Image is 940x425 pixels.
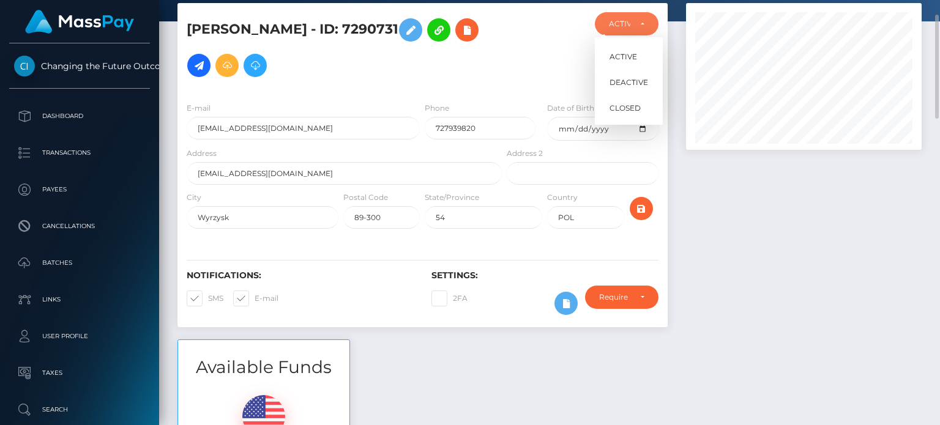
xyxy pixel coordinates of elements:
[14,364,145,382] p: Taxes
[425,192,479,203] label: State/Province
[425,103,449,114] label: Phone
[9,174,150,205] a: Payees
[14,180,145,199] p: Payees
[507,148,543,159] label: Address 2
[14,327,145,346] p: User Profile
[14,107,145,125] p: Dashboard
[9,211,150,242] a: Cancellations
[14,254,145,272] p: Batches
[14,144,145,162] p: Transactions
[9,394,150,425] a: Search
[595,12,658,35] button: ACTIVE
[14,56,35,76] img: Changing the Future Outcome Inc
[233,290,278,306] label: E-mail
[343,192,388,203] label: Postal Code
[610,77,648,88] span: DEACTIVE
[599,292,630,302] div: Require ID/Selfie Verification
[187,148,217,159] label: Address
[9,358,150,388] a: Taxes
[431,290,468,306] label: 2FA
[14,217,145,235] p: Cancellations
[9,61,150,72] span: Changing the Future Outcome Inc
[610,103,641,114] span: CLOSED
[14,290,145,309] p: Links
[187,54,211,77] a: Initiate Payout
[9,101,150,131] a: Dashboard
[609,19,630,29] div: ACTIVE
[187,192,201,203] label: City
[431,270,658,281] h6: Settings:
[25,10,134,34] img: MassPay Logo
[547,103,594,114] label: Date of Birth
[187,290,223,306] label: SMS
[14,401,145,419] p: Search
[187,12,495,83] h5: [PERSON_NAME] - ID: 7290731
[9,248,150,278] a: Batches
[178,355,349,379] h3: Available Funds
[187,270,413,281] h6: Notifications:
[9,284,150,315] a: Links
[9,138,150,168] a: Transactions
[187,103,211,114] label: E-mail
[585,286,658,309] button: Require ID/Selfie Verification
[9,321,150,352] a: User Profile
[610,51,637,62] span: ACTIVE
[547,192,578,203] label: Country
